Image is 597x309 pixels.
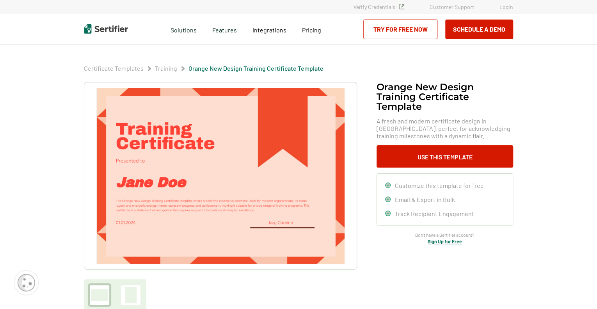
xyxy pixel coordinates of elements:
[96,88,345,264] img: Orange New Design Training Certificate Template
[395,196,455,203] span: Email & Export in Bulk
[399,4,404,9] img: Verified
[171,24,197,34] span: Solutions
[212,24,237,34] span: Features
[84,24,128,34] img: Sertifier | Digital Credentialing Platform
[558,271,597,309] iframe: Chat Widget
[445,20,513,39] button: Schedule a Demo
[415,231,474,239] span: Don’t have a Sertifier account?
[252,24,286,34] a: Integrations
[354,4,404,10] a: Verify Credentials
[84,64,323,72] div: Breadcrumb
[363,20,437,39] a: Try for Free Now
[188,64,323,72] a: Orange New Design Training Certificate Template
[377,82,513,111] h1: Orange New Design Training Certificate Template
[377,145,513,168] button: Use This Template
[499,4,513,10] a: Login
[18,274,35,291] img: Cookie Popup Icon
[430,4,474,10] a: Customer Support
[377,117,513,139] span: A fresh and modern certificate design in [GEOGRAPHIC_DATA], perfect for acknowledging training mi...
[252,26,286,34] span: Integrations
[395,210,474,217] span: Track Recipient Engagement
[428,239,462,244] a: Sign Up for Free
[395,182,484,189] span: Customize this template for free
[84,64,144,72] a: Certificate Templates
[155,64,177,72] a: Training
[302,26,321,34] span: Pricing
[302,24,321,34] a: Pricing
